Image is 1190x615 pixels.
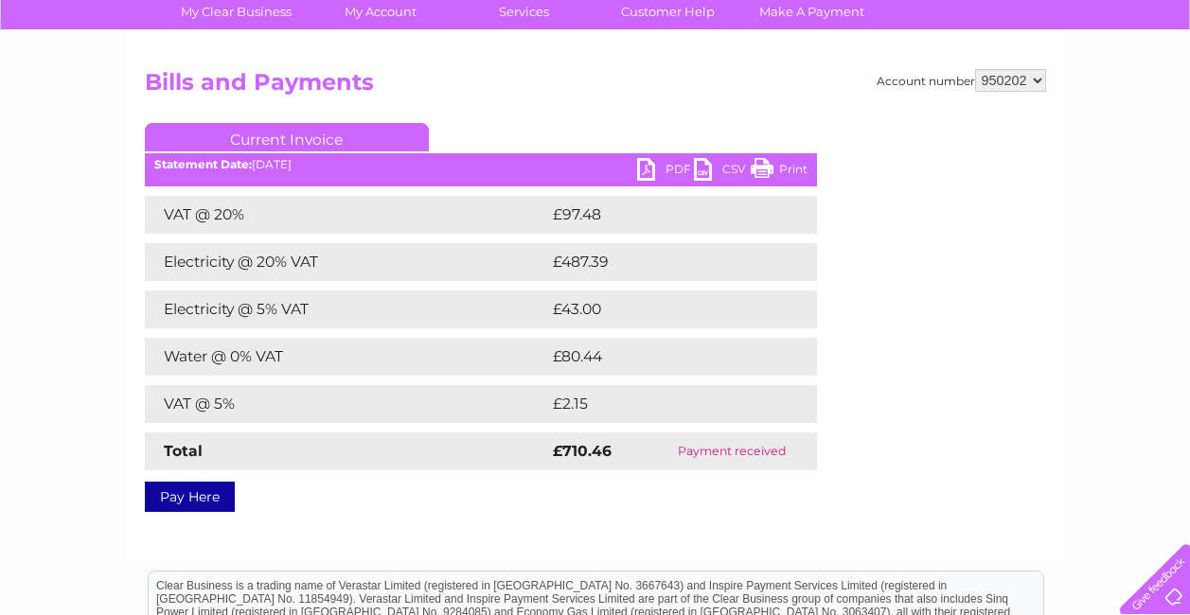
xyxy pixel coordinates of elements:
td: VAT @ 20% [145,196,548,234]
td: £80.44 [548,338,780,376]
a: Blog [1025,80,1053,95]
div: Account number [877,69,1046,92]
strong: Total [164,442,203,460]
td: £43.00 [548,290,779,328]
div: Clear Business is a trading name of Verastar Limited (registered in [GEOGRAPHIC_DATA] No. 3667643... [149,10,1043,92]
h2: Bills and Payments [145,69,1046,105]
a: Print [751,158,808,185]
strong: £710.46 [553,442,612,460]
a: Water [857,80,893,95]
a: Current Invoice [145,123,429,151]
a: Log out [1128,80,1172,95]
img: logo.png [42,49,138,107]
td: Electricity @ 5% VAT [145,290,548,328]
a: Pay Here [145,482,235,512]
a: 0333 014 3131 [833,9,964,33]
a: Contact [1064,80,1110,95]
a: PDF [637,158,694,185]
a: CSV [694,158,751,185]
a: Energy [904,80,946,95]
td: Electricity @ 20% VAT [145,243,548,281]
td: £2.15 [548,385,770,423]
td: £97.48 [548,196,779,234]
td: Payment received [647,432,817,470]
b: Statement Date: [154,157,252,171]
td: £487.39 [548,243,783,281]
td: VAT @ 5% [145,385,548,423]
a: Telecoms [957,80,1014,95]
td: Water @ 0% VAT [145,338,548,376]
div: [DATE] [145,158,817,171]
